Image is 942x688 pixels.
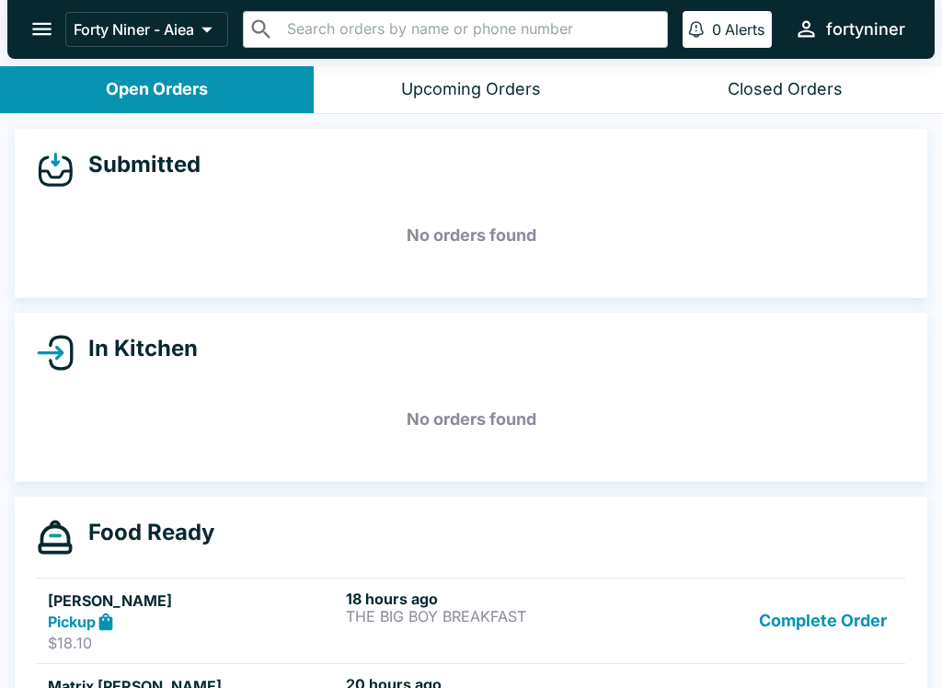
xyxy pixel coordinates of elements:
[74,519,214,546] h4: Food Ready
[74,20,194,39] p: Forty Niner - Aiea
[787,9,913,49] button: fortyniner
[48,634,339,652] p: $18.10
[826,18,905,40] div: fortyniner
[37,578,905,664] a: [PERSON_NAME]Pickup$18.1018 hours agoTHE BIG BOY BREAKFASTComplete Order
[712,20,721,39] p: 0
[106,79,208,100] div: Open Orders
[281,17,660,42] input: Search orders by name or phone number
[725,20,764,39] p: Alerts
[728,79,843,100] div: Closed Orders
[18,6,65,52] button: open drawer
[37,202,905,269] h5: No orders found
[752,590,894,653] button: Complete Order
[401,79,541,100] div: Upcoming Orders
[48,590,339,612] h5: [PERSON_NAME]
[74,335,198,362] h4: In Kitchen
[346,608,637,625] p: THE BIG BOY BREAKFAST
[74,151,201,178] h4: Submitted
[37,386,905,453] h5: No orders found
[48,613,96,631] strong: Pickup
[65,12,228,47] button: Forty Niner - Aiea
[346,590,637,608] h6: 18 hours ago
